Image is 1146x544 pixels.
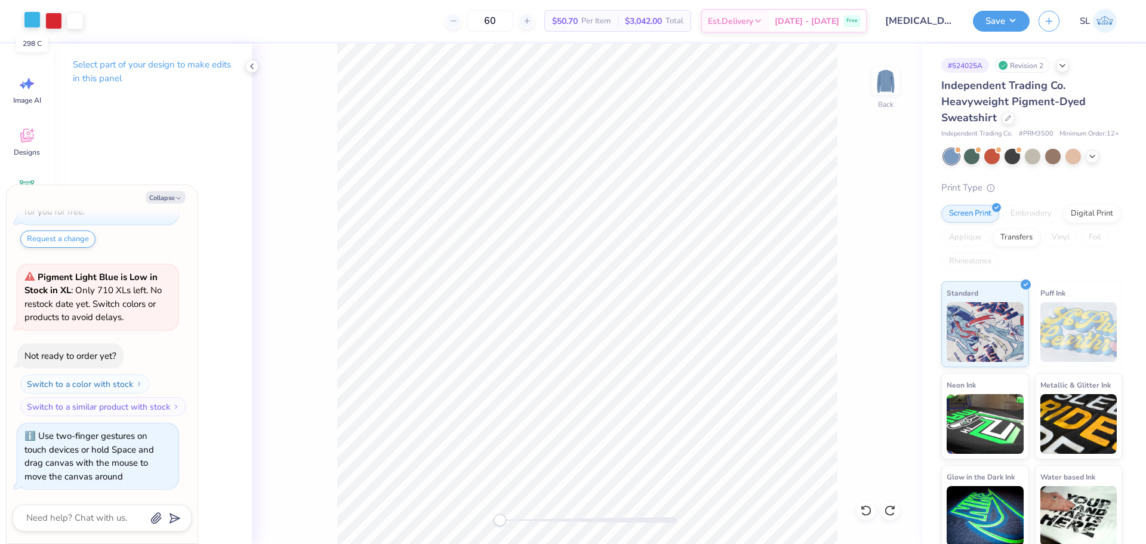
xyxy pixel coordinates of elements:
span: $50.70 [552,15,578,27]
p: Select part of your design to make edits in this panel [73,58,233,85]
div: Accessibility label [494,514,506,526]
span: $3,042.00 [625,15,662,27]
span: Standard [947,287,978,299]
span: Total [666,15,683,27]
img: Switch to a color with stock [135,380,143,388]
span: SL [1080,14,1090,28]
div: Back [878,99,894,110]
div: Screen Print [941,205,999,223]
div: Digital Print [1063,205,1121,223]
div: Foil [1081,229,1109,247]
img: Metallic & Glitter Ink [1040,394,1117,454]
div: Print Type [941,181,1122,195]
img: Standard [947,302,1024,362]
button: Switch to a color with stock [20,374,149,394]
div: Vinyl [1044,229,1077,247]
div: Revision 2 [995,58,1050,73]
span: # PRM3500 [1019,129,1053,139]
div: Embroidery [1003,205,1059,223]
div: Use two-finger gestures on touch devices or hold Space and drag canvas with the mouse to move the... [24,430,154,482]
button: Switch to a similar product with stock [20,397,186,416]
img: Back [874,69,898,93]
span: Water based Ink [1040,471,1095,483]
span: Per Item [581,15,611,27]
div: Applique [941,229,989,247]
div: # 524025A [941,58,989,73]
div: Rhinestones [941,253,999,271]
img: Neon Ink [947,394,1024,454]
img: Sheena Mae Loyola [1093,9,1117,33]
img: Puff Ink [1040,302,1117,362]
span: Independent Trading Co. Heavyweight Pigment-Dyed Sweatshirt [941,78,1086,125]
span: Free [846,17,858,25]
input: Untitled Design [876,9,964,33]
a: SL [1074,9,1122,33]
div: 298 C [16,35,48,52]
button: Collapse [146,191,186,204]
strong: Pigment Light Blue is Low in Stock in XL [24,271,158,297]
span: Puff Ink [1040,287,1065,299]
span: : Only 710 XLs left. No restock date yet. Switch colors or products to avoid delays. [24,271,162,324]
button: Request a change [20,230,95,248]
span: [DATE] - [DATE] [775,15,839,27]
span: Est. Delivery [708,15,753,27]
span: Independent Trading Co. [941,129,1013,139]
button: Save [973,11,1030,32]
img: Switch to a similar product with stock [172,403,180,410]
input: – – [467,10,513,32]
span: Image AI [13,96,41,105]
span: Neon Ink [947,379,976,391]
span: Minimum Order: 12 + [1059,129,1119,139]
span: Designs [14,147,40,157]
div: Not ready to order yet? [24,350,116,362]
div: Transfers [993,229,1040,247]
span: Metallic & Glitter Ink [1040,379,1111,391]
span: Glow in the Dark Ink [947,471,1015,483]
